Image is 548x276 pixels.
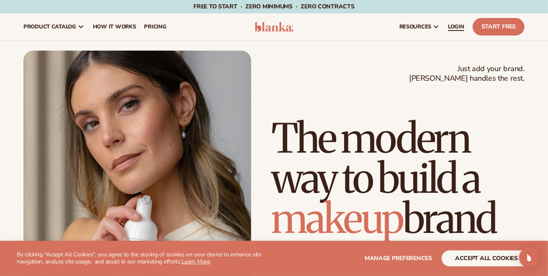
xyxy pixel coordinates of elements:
span: LOGIN [448,23,464,30]
img: logo [255,22,294,32]
a: LOGIN [444,13,468,40]
span: product catalog [23,23,76,30]
a: pricing [140,13,170,40]
div: Open Intercom Messenger [519,248,539,268]
a: product catalog [19,13,89,40]
h1: The modern way to build a brand [271,118,525,239]
a: Learn More [182,258,210,266]
span: Manage preferences [365,254,432,262]
span: Free to start · ZERO minimums · ZERO contracts [193,3,354,10]
span: resources [399,23,431,30]
button: accept all cookies [442,250,531,266]
p: By clicking "Accept All Cookies", you agree to the storing of cookies on your device to enhance s... [17,251,263,266]
span: Just add your brand. [PERSON_NAME] handles the rest. [409,64,525,84]
span: makeup [271,194,403,244]
button: Manage preferences [365,250,432,266]
span: pricing [144,23,166,30]
a: resources [395,13,444,40]
span: How It Works [93,23,136,30]
a: Start Free [473,18,525,36]
a: How It Works [89,13,140,40]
